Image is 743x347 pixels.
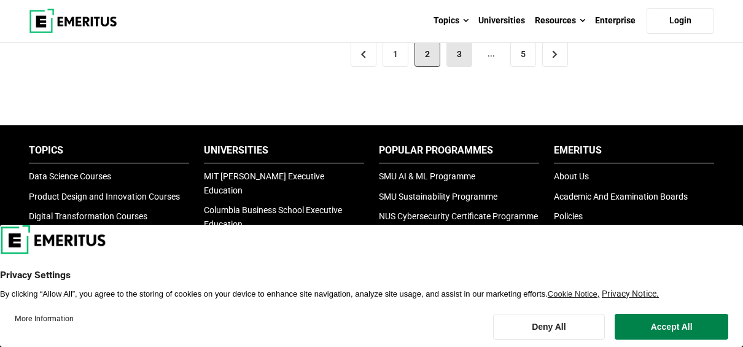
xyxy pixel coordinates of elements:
a: 5 [510,41,536,67]
a: Policies [554,211,583,221]
a: SMU Sustainability Programme [379,192,497,201]
a: Digital Transformation Courses [29,211,147,221]
a: MIT [PERSON_NAME] Executive Education [204,171,324,195]
a: Data Science Courses [29,171,111,181]
a: 3 [446,41,472,67]
a: Login [647,8,714,34]
a: Columbia Business School Executive Education [204,205,342,228]
a: < [351,41,376,67]
a: Academic And Examination Boards [554,192,688,201]
a: Product Design and Innovation Courses [29,192,180,201]
a: > [542,41,568,67]
a: SMU AI & ML Programme [379,171,475,181]
span: ... [478,41,504,67]
a: 1 [383,41,408,67]
a: About Us [554,171,589,181]
span: 2 [414,41,440,67]
a: NUS Cybersecurity Certificate Programme [379,211,538,221]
